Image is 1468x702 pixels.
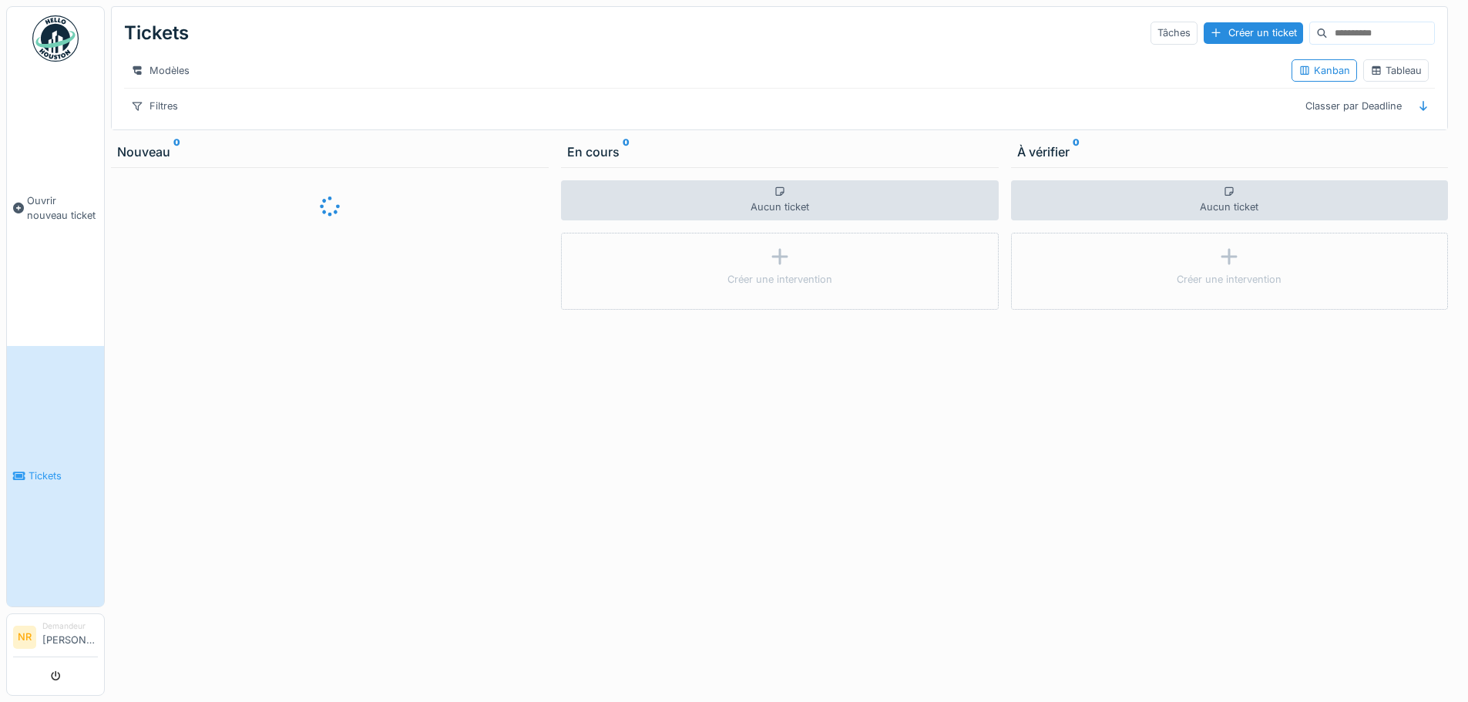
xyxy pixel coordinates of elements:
[27,193,98,223] span: Ouvrir nouveau ticket
[561,180,999,220] div: Aucun ticket
[1298,95,1409,117] div: Classer par Deadline
[1151,22,1198,44] div: Tâches
[32,15,79,62] img: Badge_color-CXgf-gQk.svg
[567,143,993,161] div: En cours
[1298,63,1350,78] div: Kanban
[727,272,832,287] div: Créer une intervention
[7,70,104,346] a: Ouvrir nouveau ticket
[623,143,630,161] sup: 0
[1177,272,1282,287] div: Créer une intervention
[1204,22,1303,43] div: Créer un ticket
[13,620,98,657] a: NR Demandeur[PERSON_NAME]
[124,13,189,53] div: Tickets
[29,469,98,483] span: Tickets
[124,95,185,117] div: Filtres
[1370,63,1422,78] div: Tableau
[1017,143,1443,161] div: À vérifier
[7,346,104,607] a: Tickets
[173,143,180,161] sup: 0
[42,620,98,653] li: [PERSON_NAME]
[117,143,543,161] div: Nouveau
[124,59,197,82] div: Modèles
[1011,180,1449,220] div: Aucun ticket
[42,620,98,632] div: Demandeur
[13,626,36,649] li: NR
[1073,143,1080,161] sup: 0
